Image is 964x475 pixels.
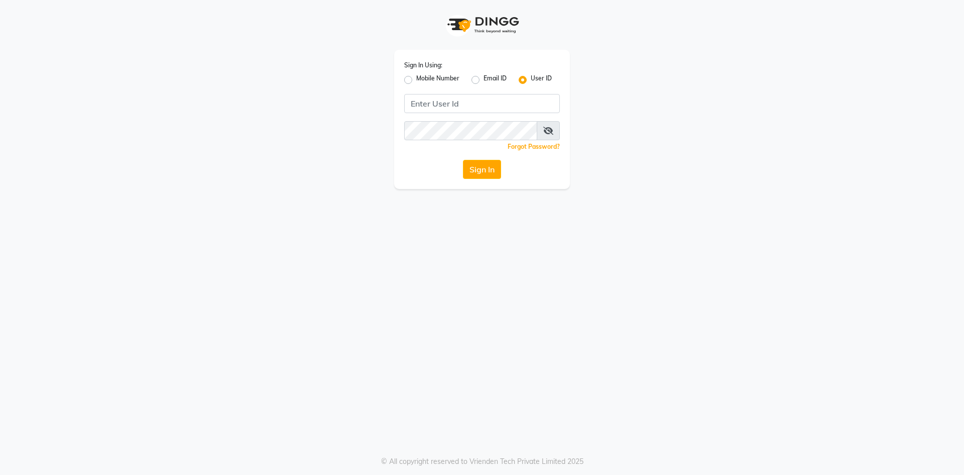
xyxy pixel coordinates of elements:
label: Email ID [484,74,507,86]
img: logo1.svg [442,10,522,40]
a: Forgot Password? [508,143,560,150]
label: Mobile Number [416,74,459,86]
input: Username [404,94,560,113]
label: User ID [531,74,552,86]
input: Username [404,121,537,140]
button: Sign In [463,160,501,179]
label: Sign In Using: [404,61,442,70]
